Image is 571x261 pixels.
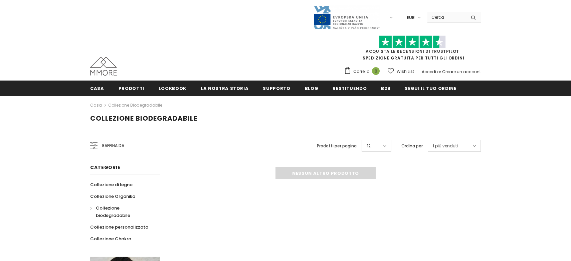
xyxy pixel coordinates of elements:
[263,81,290,96] a: supporto
[397,68,414,75] span: Wish List
[119,85,144,92] span: Prodotti
[96,205,130,219] span: Collezione biodegradabile
[90,202,153,221] a: Collezione biodegradabile
[90,236,131,242] span: Collezione Chakra
[90,85,104,92] span: Casa
[344,67,383,77] a: Carrello 0
[90,193,135,200] span: Collezione Organika
[442,69,481,75] a: Creare un account
[405,81,456,96] a: Segui il tuo ordine
[90,164,120,171] span: Categorie
[159,81,186,96] a: Lookbook
[366,48,459,54] a: Acquista le recensioni di TrustPilot
[90,221,148,233] a: Collezione personalizzata
[90,181,133,188] span: Collezione di legno
[305,85,319,92] span: Blog
[437,69,441,75] span: or
[333,85,367,92] span: Restituendo
[381,81,390,96] a: B2B
[427,12,466,22] input: Search Site
[353,68,369,75] span: Carrello
[379,35,446,48] img: Fidati di Pilot Stars
[317,143,357,149] label: Prodotti per pagina
[90,179,133,190] a: Collezione di legno
[388,66,414,77] a: Wish List
[201,81,248,96] a: La nostra storia
[90,224,148,230] span: Collezione personalizzata
[201,85,248,92] span: La nostra storia
[381,85,390,92] span: B2B
[433,143,458,149] span: I più venduti
[372,67,380,75] span: 0
[401,143,423,149] label: Ordina per
[102,142,124,149] span: Raffina da
[344,38,481,61] span: SPEDIZIONE GRATUITA PER TUTTI GLI ORDINI
[90,81,104,96] a: Casa
[313,14,380,20] a: Javni Razpis
[90,190,135,202] a: Collezione Organika
[263,85,290,92] span: supporto
[119,81,144,96] a: Prodotti
[407,14,415,21] span: EUR
[333,81,367,96] a: Restituendo
[422,69,436,75] a: Accedi
[405,85,456,92] span: Segui il tuo ordine
[90,233,131,245] a: Collezione Chakra
[367,143,371,149] span: 12
[313,5,380,30] img: Javni Razpis
[90,57,117,76] img: Casi MMORE
[305,81,319,96] a: Blog
[159,85,186,92] span: Lookbook
[90,101,102,109] a: Casa
[90,114,197,123] span: Collezione biodegradabile
[108,102,162,108] a: Collezione biodegradabile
